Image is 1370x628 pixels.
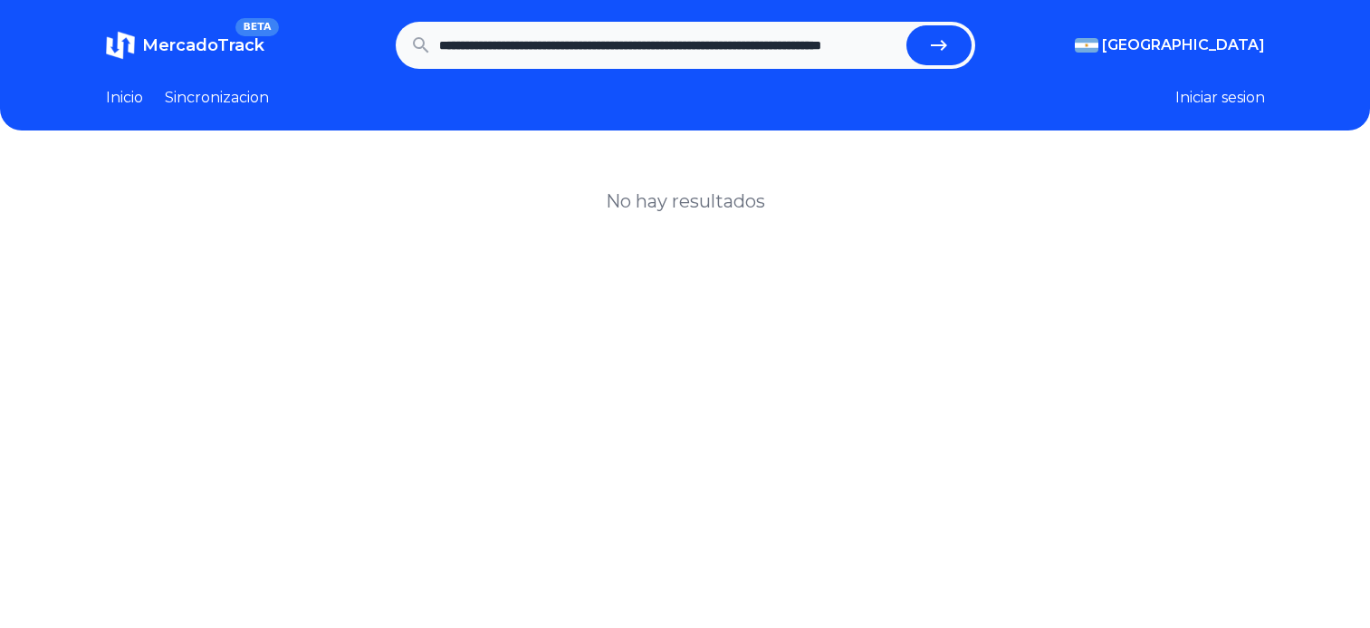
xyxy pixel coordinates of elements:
[1175,87,1265,109] button: Iniciar sesion
[106,87,143,109] a: Inicio
[106,31,264,60] a: MercadoTrackBETA
[1075,34,1265,56] button: [GEOGRAPHIC_DATA]
[235,18,278,36] span: BETA
[165,87,269,109] a: Sincronizacion
[106,31,135,60] img: MercadoTrack
[142,35,264,55] span: MercadoTrack
[1075,38,1098,53] img: Argentina
[1102,34,1265,56] span: [GEOGRAPHIC_DATA]
[606,188,765,214] h1: No hay resultados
